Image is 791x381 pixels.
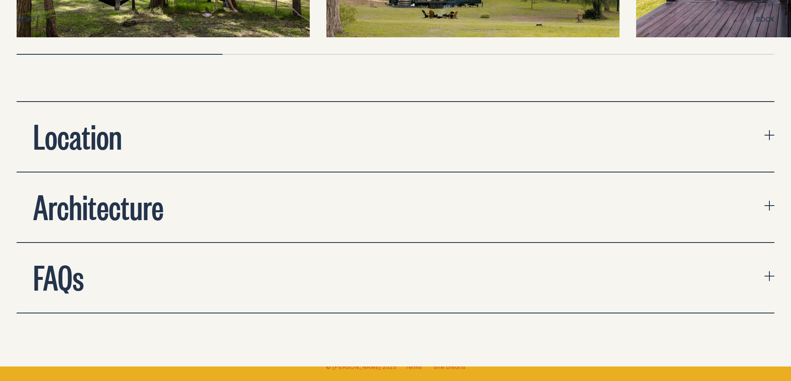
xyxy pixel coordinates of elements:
span: Book [756,16,774,22]
a: Terms [405,363,422,371]
span: © [PERSON_NAME] 2025 [326,363,397,371]
h2: Architecture [33,189,164,222]
button: show menu [17,15,35,25]
button: expand accordion [17,172,774,242]
button: expand accordion [17,102,774,172]
h2: FAQs [33,260,84,293]
button: expand accordion [17,243,774,313]
a: Site credits [433,363,465,371]
span: Menu [17,16,35,22]
button: show booking tray [756,15,774,25]
h2: Location [33,119,122,152]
